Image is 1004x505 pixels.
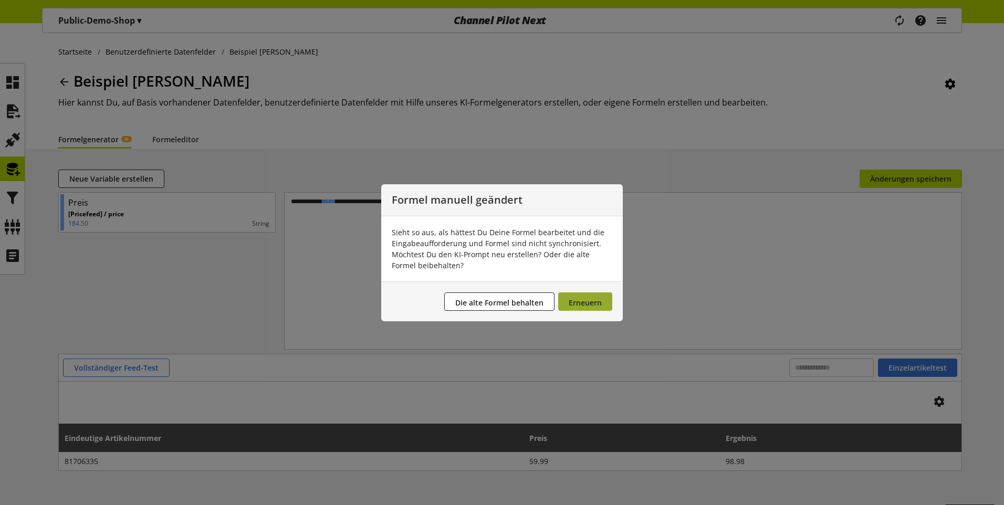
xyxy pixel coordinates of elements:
span: Die alte Formel behalten [455,298,543,308]
button: Erneuern [558,292,612,311]
p: Formel manuell geändert [392,195,612,205]
span: Erneuern [569,298,602,308]
button: Die alte Formel behalten [444,292,555,311]
div: Sieht so aus, als hättest Du Deine Formel bearbeitet und die Eingabeaufforderung und Formel sind ... [392,227,612,271]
